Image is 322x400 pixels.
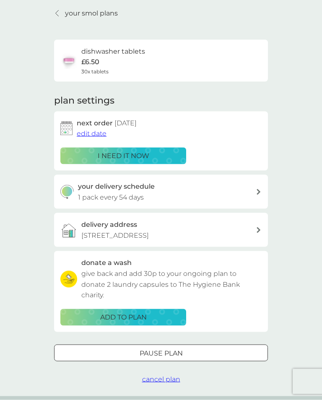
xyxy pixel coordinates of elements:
h2: plan settings [54,94,114,107]
p: your smol plans [65,8,118,19]
a: delivery address[STREET_ADDRESS] [54,213,268,247]
h3: delivery address [81,219,137,230]
p: £6.50 [81,57,99,68]
h2: next order [77,118,137,129]
span: 30x tablets [81,68,109,75]
p: [STREET_ADDRESS] [81,230,149,241]
button: ADD TO PLAN [60,309,186,326]
p: i need it now [98,151,149,161]
span: edit date [77,130,106,138]
button: Pause plan [54,345,268,361]
button: i need it now [60,148,186,164]
img: dishwasher tablets [60,52,77,69]
span: cancel plan [142,375,180,383]
p: ADD TO PLAN [100,312,147,323]
h3: donate a wash [81,257,132,268]
p: 1 pack every 54 days [78,192,144,203]
button: cancel plan [142,374,180,385]
span: [DATE] [114,119,137,127]
p: Pause plan [140,348,183,359]
a: your smol plans [54,8,118,19]
h3: your delivery schedule [78,181,155,192]
h6: dishwasher tablets [81,46,145,57]
button: edit date [77,128,106,139]
button: your delivery schedule1 pack every 54 days [54,175,268,209]
p: give back and add 30p to your ongoing plan to donate 2 laundry capsules to The Hygiene Bank charity. [81,268,262,301]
